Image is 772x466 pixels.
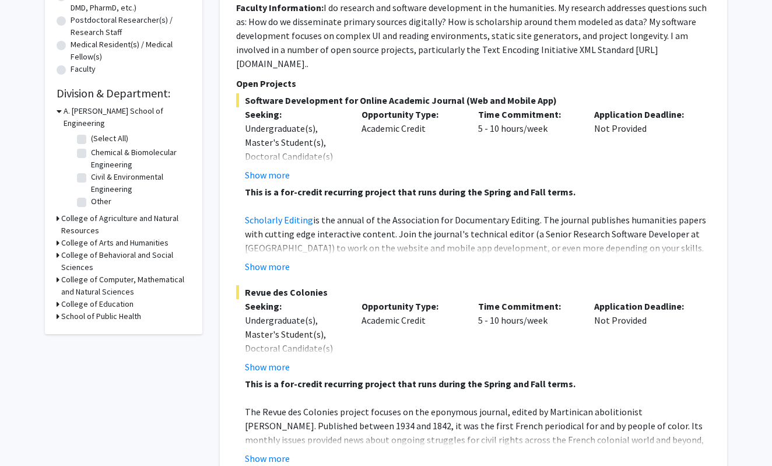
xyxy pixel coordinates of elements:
div: Undergraduate(s), Master's Student(s), Doctoral Candidate(s) (PhD, MD, DMD, PharmD, etc.) [245,121,344,191]
b: Faculty Information: [236,2,324,13]
p: is the annual of the Association for Documentary Editing. The journal publishes humanities papers... [245,213,711,297]
h3: School of Public Health [61,310,141,323]
iframe: Chat [9,414,50,457]
button: Show more [245,451,290,465]
div: Academic Credit [353,107,469,182]
div: Not Provided [585,299,702,374]
h3: College of Computer, Mathematical and Natural Sciences [61,274,191,298]
label: Faculty [71,63,96,75]
p: Time Commitment: [478,299,577,313]
button: Show more [245,260,290,274]
div: 5 - 10 hours/week [469,299,586,374]
label: Civil & Environmental Engineering [91,171,188,195]
strong: This is a for-credit recurring project that runs during the Spring and Fall terms. [245,186,576,198]
h3: College of Agriculture and Natural Resources [61,212,191,237]
div: Undergraduate(s), Master's Student(s), Doctoral Candidate(s) (PhD, MD, DMD, PharmD, etc.) [245,313,344,383]
button: Show more [245,360,290,374]
p: Seeking: [245,299,344,313]
div: 5 - 10 hours/week [469,107,586,182]
p: Open Projects [236,76,711,90]
span: Software Development for Online Academic Journal (Web and Mobile App) [236,93,711,107]
a: Scholarly Editing [245,214,313,226]
label: (Select All) [91,132,128,145]
button: Show more [245,168,290,182]
h3: College of Arts and Humanities [61,237,169,249]
p: Application Deadline: [594,299,693,313]
p: Time Commitment: [478,107,577,121]
strong: This is a for-credit recurring project that runs during the Spring and Fall terms. [245,378,576,390]
span: Revue des Colonies [236,285,711,299]
label: Postdoctoral Researcher(s) / Research Staff [71,14,191,38]
div: Academic Credit [353,299,469,374]
p: Seeking: [245,107,344,121]
label: Other [91,195,111,208]
label: Chemical & Biomolecular Engineering [91,146,188,171]
p: Opportunity Type: [362,107,461,121]
h3: College of Education [61,298,134,310]
p: Application Deadline: [594,107,693,121]
label: Medical Resident(s) / Medical Fellow(s) [71,38,191,63]
div: Not Provided [585,107,702,182]
fg-read-more: I do research and software development in the humanities. My research addresses questions such as... [236,2,707,69]
h2: Division & Department: [57,86,191,100]
h3: A. [PERSON_NAME] School of Engineering [64,105,191,129]
h3: College of Behavioral and Social Sciences [61,249,191,274]
p: Opportunity Type: [362,299,461,313]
